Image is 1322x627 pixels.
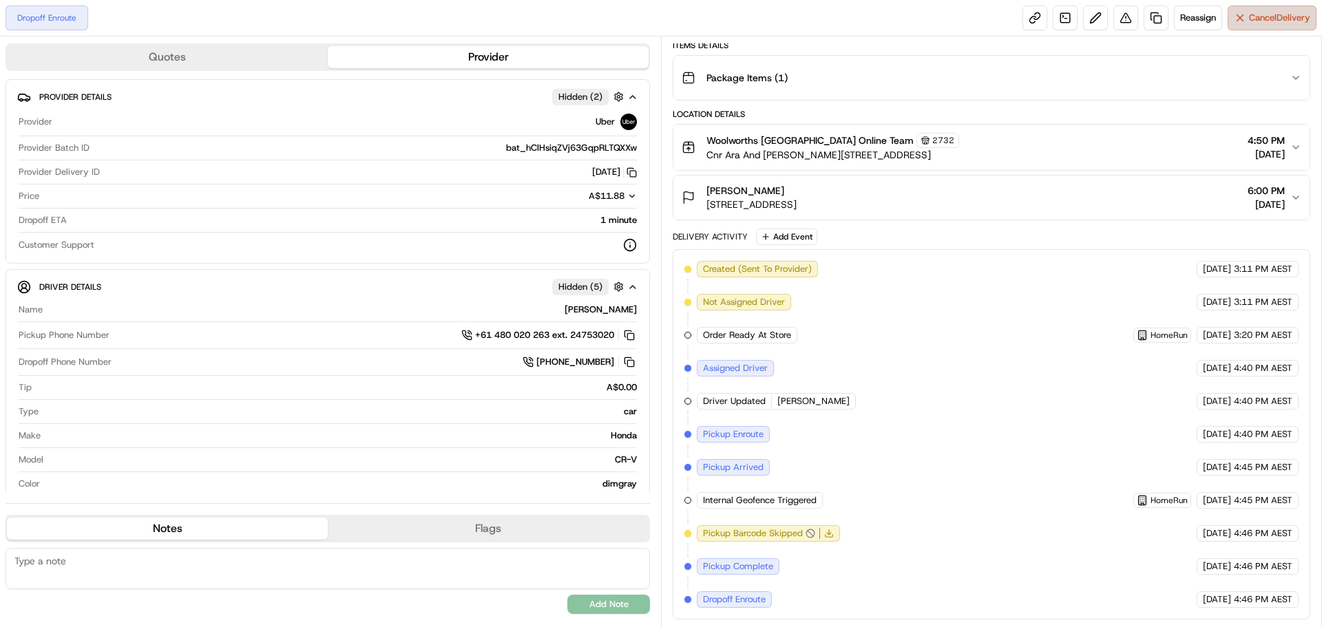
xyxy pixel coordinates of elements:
img: 1736555255976-a54dd68f-1ca7-489b-9aae-adbdc363a1c4 [14,131,39,156]
button: CancelDelivery [1228,6,1316,30]
span: Tip [19,381,32,394]
span: 6:00 PM [1248,184,1285,198]
span: Pylon [137,233,167,244]
button: +61 480 020 263 ext. 24753020 [461,328,637,343]
span: 4:40 PM AEST [1234,428,1292,440]
div: Delivery Activity [673,231,748,242]
span: HomeRun [1151,330,1188,341]
span: Cnr Ara And [PERSON_NAME][STREET_ADDRESS] [706,148,959,162]
button: Hidden (2) [552,88,627,105]
span: Not Assigned Driver [703,296,785,308]
span: Dropoff Phone Number [19,356,112,368]
span: [PERSON_NAME] [777,395,850,407]
span: [DATE] [1203,461,1231,474]
span: Hidden ( 2 ) [558,91,602,103]
button: [DATE] [592,166,637,178]
input: Got a question? Start typing here... [36,89,248,103]
button: Woolworths [GEOGRAPHIC_DATA] Online Team2732Cnr Ara And [PERSON_NAME][STREET_ADDRESS]4:50 PM[DATE] [673,125,1310,170]
div: 📗 [14,201,25,212]
span: Assigned Driver [703,362,768,374]
span: [DATE] [1203,395,1231,407]
div: Start new chat [47,131,226,145]
span: [DATE] [1203,593,1231,606]
span: 4:46 PM AEST [1234,593,1292,606]
div: We're available if you need us! [47,145,174,156]
span: [DATE] [1203,329,1231,341]
span: 4:40 PM AEST [1234,362,1292,374]
span: HomeRun [1151,495,1188,506]
span: [DATE] [1248,198,1285,211]
span: [PERSON_NAME] [706,184,784,198]
a: 📗Knowledge Base [8,194,111,219]
span: Reassign [1180,12,1216,24]
span: Created (Sent To Provider) [703,263,812,275]
button: Flags [328,518,649,540]
span: [DATE] [1203,263,1231,275]
span: Pickup Phone Number [19,329,109,341]
span: Hidden ( 5 ) [558,281,602,293]
button: Pickup Barcode Skipped [703,527,815,540]
img: Nash [14,14,41,41]
span: 4:46 PM AEST [1234,560,1292,573]
span: Package Items ( 1 ) [706,71,788,85]
span: [DATE] [1203,560,1231,573]
span: Type [19,405,39,418]
button: Driver DetailsHidden (5) [17,275,638,298]
span: Dropoff Enroute [703,593,766,606]
button: [PERSON_NAME][STREET_ADDRESS]6:00 PM[DATE] [673,176,1310,220]
img: uber-new-logo.jpeg [620,114,637,130]
button: Package Items (1) [673,56,1310,100]
div: dimgray [45,478,637,490]
span: Knowledge Base [28,200,105,213]
span: 3:20 PM AEST [1234,329,1292,341]
span: 4:45 PM AEST [1234,494,1292,507]
div: car [44,405,637,418]
span: Pickup Enroute [703,428,764,440]
span: Dropoff ETA [19,214,67,226]
span: Provider Details [39,92,112,103]
a: 💻API Documentation [111,194,227,219]
div: 💻 [116,201,127,212]
span: +61 480 020 263 ext. 24753020 [475,329,614,341]
span: Customer Support [19,239,94,251]
button: Quotes [7,46,328,68]
span: 4:46 PM AEST [1234,527,1292,540]
span: Driver Updated [703,395,766,407]
button: A$11.88 [516,190,637,202]
button: Start new chat [234,136,251,152]
p: Welcome 👋 [14,55,251,77]
span: 4:45 PM AEST [1234,461,1292,474]
span: A$11.88 [589,190,625,202]
span: Color [19,478,40,490]
button: [PHONE_NUMBER] [523,354,637,370]
button: Add Event [756,229,817,245]
span: Price [19,190,39,202]
button: Provider [328,46,649,68]
button: Hidden (5) [552,278,627,295]
div: 1 minute [72,214,637,226]
div: Location Details [673,109,1310,120]
span: [DATE] [1203,296,1231,308]
button: Notes [7,518,328,540]
span: [DATE] [1203,428,1231,440]
span: Driver Details [39,281,101,293]
span: [DATE] [1248,147,1285,161]
span: [DATE] [1203,494,1231,507]
span: Provider Batch ID [19,142,90,154]
span: Pickup Complete [703,560,773,573]
a: Powered byPylon [97,233,167,244]
span: Pickup Arrived [703,461,764,474]
span: bat_hClHsiqZVj63GqpRLTQXXw [506,142,637,154]
div: Items Details [673,40,1310,51]
div: Honda [46,429,637,442]
span: [DATE] [1203,527,1231,540]
span: [PHONE_NUMBER] [536,356,614,368]
span: Provider Delivery ID [19,166,100,178]
span: 2732 [932,135,954,146]
span: [STREET_ADDRESS] [706,198,797,211]
div: A$0.00 [37,381,637,394]
div: [PERSON_NAME] [48,304,637,316]
span: Provider [19,116,52,128]
span: Name [19,304,43,316]
button: HomeRun [1137,495,1188,506]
